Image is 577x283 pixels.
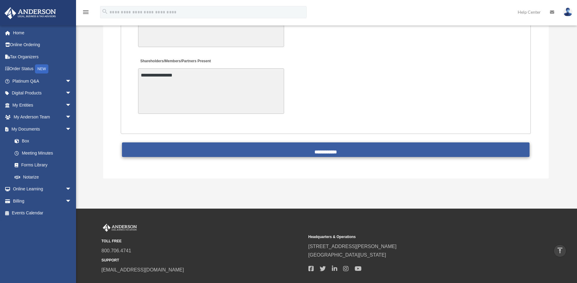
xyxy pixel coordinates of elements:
a: Digital Productsarrow_drop_down [4,87,81,99]
a: My Documentsarrow_drop_down [4,123,81,135]
a: 800.706.4741 [102,248,131,253]
a: Tax Organizers [4,51,81,63]
a: [EMAIL_ADDRESS][DOMAIN_NAME] [102,267,184,272]
small: SUPPORT [102,257,304,264]
a: Online Ordering [4,39,81,51]
a: menu [82,11,89,16]
a: [STREET_ADDRESS][PERSON_NAME] [308,244,397,249]
span: arrow_drop_down [65,183,78,196]
a: [GEOGRAPHIC_DATA][US_STATE] [308,252,386,257]
a: Events Calendar [4,207,81,219]
span: arrow_drop_down [65,111,78,124]
a: My Entitiesarrow_drop_down [4,99,81,111]
small: Headquarters & Operations [308,234,511,240]
img: Anderson Advisors Platinum Portal [3,7,58,19]
i: search [102,8,108,15]
span: arrow_drop_down [65,99,78,111]
a: Box [9,135,81,147]
a: Notarize [9,171,81,183]
small: TOLL FREE [102,238,304,244]
a: Order StatusNEW [4,63,81,75]
i: vertical_align_top [556,247,564,254]
a: Home [4,27,81,39]
a: Billingarrow_drop_down [4,195,81,207]
a: vertical_align_top [554,244,566,257]
a: Platinum Q&Aarrow_drop_down [4,75,81,87]
span: arrow_drop_down [65,75,78,87]
label: Shareholders/Members/Partners Present [138,57,212,66]
span: arrow_drop_down [65,123,78,135]
i: menu [82,9,89,16]
span: arrow_drop_down [65,87,78,100]
span: arrow_drop_down [65,195,78,207]
a: Online Learningarrow_drop_down [4,183,81,195]
a: Forms Library [9,159,81,171]
a: Meeting Minutes [9,147,78,159]
img: User Pic [563,8,572,16]
div: NEW [35,64,48,73]
img: Anderson Advisors Platinum Portal [102,224,138,232]
a: My Anderson Teamarrow_drop_down [4,111,81,123]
